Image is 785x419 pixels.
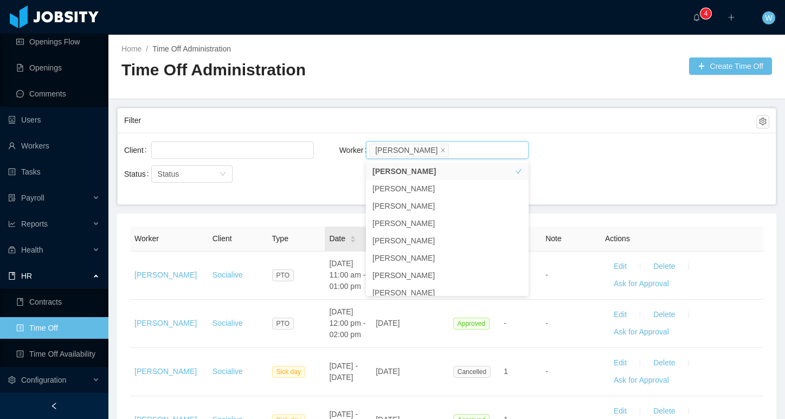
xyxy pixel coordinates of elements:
span: Cancelled [453,366,491,378]
a: icon: file-textOpenings [16,57,100,79]
a: [PERSON_NAME] [134,367,197,376]
button: Ask for Approval [605,372,678,389]
li: [PERSON_NAME] [366,249,529,267]
button: Ask for Approval [605,324,678,341]
a: Socialive [213,319,243,327]
div: Filter [124,111,756,131]
span: Actions [605,234,630,243]
i: icon: file-protect [8,194,16,202]
span: Note [545,234,562,243]
i: icon: check [516,289,522,296]
i: icon: setting [8,376,16,384]
p: 4 [704,8,708,19]
a: icon: profileTasks [8,161,100,183]
span: [DATE] 11:00 am - 01:00 pm [329,259,365,291]
i: icon: bell [693,14,700,21]
a: [PERSON_NAME] [134,319,197,327]
span: Health [21,246,43,254]
i: icon: check [516,203,522,209]
a: icon: userWorkers [8,135,100,157]
li: Jose Ovando [369,144,449,157]
li: [PERSON_NAME] [366,215,529,232]
i: icon: check [516,255,522,261]
a: icon: bookContracts [16,291,100,313]
i: icon: check [516,272,522,279]
li: [PERSON_NAME] [366,197,529,215]
span: - [545,367,548,376]
input: Client [155,144,160,157]
span: Status [158,170,179,178]
span: Reports [21,220,48,228]
div: Sort [350,234,356,242]
button: Edit [605,306,635,324]
a: icon: profileTime Off [16,317,100,339]
a: Socialive [213,367,243,376]
span: [DATE] [376,319,400,327]
h2: Time Off Administration [121,59,447,81]
li: [PERSON_NAME] [366,284,529,301]
span: Sick day [272,366,305,378]
span: [DATE] [376,367,400,376]
span: W [765,11,772,24]
button: Edit [605,354,635,372]
a: icon: idcardOpenings Flow [16,31,100,53]
i: icon: check [516,237,522,244]
a: Socialive [213,270,243,279]
i: icon: line-chart [8,220,16,228]
i: icon: check [516,220,522,227]
label: Status [124,170,153,178]
i: icon: check [516,185,522,192]
span: [DATE] - [DATE] [329,362,358,382]
div: [PERSON_NAME] [375,144,437,156]
li: [PERSON_NAME] [366,267,529,284]
a: Time Off Administration [152,44,231,53]
i: icon: medicine-box [8,246,16,254]
button: icon: plusCreate Time Off [689,57,772,75]
span: PTO [272,318,294,330]
span: Configuration [21,376,66,384]
li: [PERSON_NAME] [366,180,529,197]
span: Client [213,234,232,243]
span: - [545,270,548,279]
i: icon: down [220,171,226,178]
a: Home [121,44,141,53]
span: / [146,44,148,53]
span: Payroll [21,194,44,202]
label: Client [124,146,151,154]
button: Edit [605,258,635,275]
span: PTO [272,269,294,281]
button: icon: setting [756,115,769,128]
i: icon: caret-up [350,234,356,237]
a: icon: robotUsers [8,109,100,131]
i: icon: plus [728,14,735,21]
a: [PERSON_NAME] [134,270,197,279]
span: Date [329,233,345,244]
i: icon: book [8,272,16,280]
span: Type [272,234,288,243]
span: - [545,319,548,327]
i: icon: caret-down [350,238,356,242]
li: [PERSON_NAME] [366,163,529,180]
i: icon: check [516,168,522,175]
span: Approved [453,318,490,330]
button: Delete [645,258,684,275]
input: Worker [451,144,457,157]
a: icon: profileTime Off Availability [16,343,100,365]
i: icon: close [440,147,446,153]
span: 1 [504,367,508,376]
span: [DATE] 12:00 pm - 02:00 pm [329,307,365,339]
span: - [504,319,506,327]
a: icon: messageComments [16,83,100,105]
button: Delete [645,354,684,372]
sup: 4 [700,8,711,19]
span: Worker [134,234,159,243]
span: HR [21,272,32,280]
label: Worker [339,146,371,154]
button: Delete [645,306,684,324]
li: [PERSON_NAME] [366,232,529,249]
button: Ask for Approval [605,275,678,293]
